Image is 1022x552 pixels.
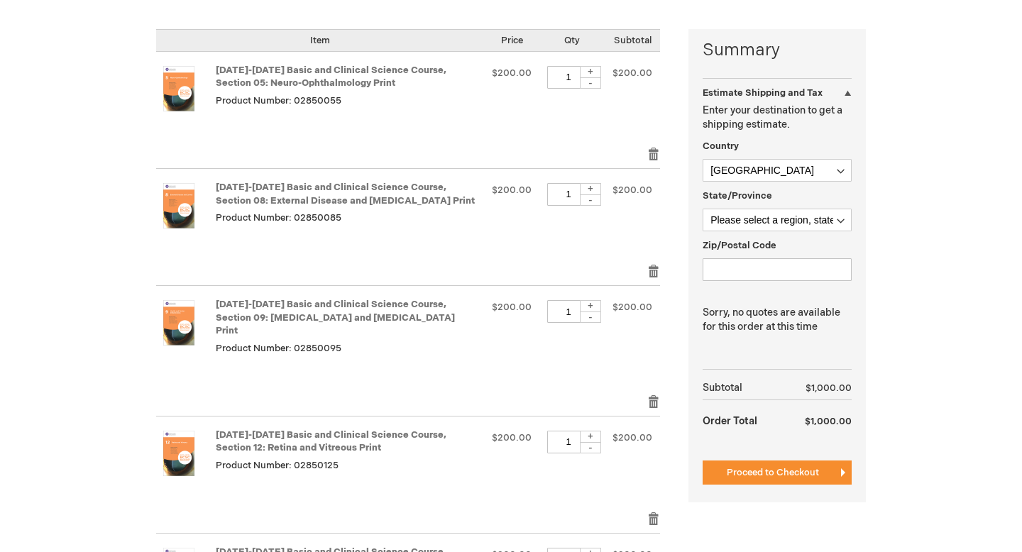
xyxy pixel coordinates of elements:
p: Enter your destination to get a shipping estimate. [703,104,852,132]
th: Subtotal [703,377,781,400]
span: $1,000.00 [806,382,852,394]
strong: Summary [703,38,852,62]
span: $200.00 [612,67,652,79]
a: 2025-2026 Basic and Clinical Science Course, Section 05: Neuro-Ophthalmology Print [156,66,216,133]
span: Zip/Postal Code [703,240,776,251]
span: State/Province [703,190,772,202]
a: [DATE]-[DATE] Basic and Clinical Science Course, Section 05: Neuro-Ophthalmology Print [216,65,446,89]
span: $200.00 [492,432,532,443]
img: 2025-2026 Basic and Clinical Science Course, Section 09: Uveitis and Ocular Inflammation Print [156,300,202,346]
span: $200.00 [612,302,652,313]
span: $200.00 [492,302,532,313]
div: - [580,311,601,323]
div: - [580,194,601,206]
span: Qty [564,35,580,46]
span: Price [501,35,523,46]
a: [DATE]-[DATE] Basic and Clinical Science Course, Section 12: Retina and Vitreous Print [216,429,446,454]
input: Qty [547,183,590,206]
a: 2025-2026 Basic and Clinical Science Course, Section 09: Uveitis and Ocular Inflammation Print [156,300,216,380]
strong: Order Total [703,408,757,433]
span: $200.00 [492,184,532,196]
span: Product Number: 02850085 [216,212,341,223]
p: Sorry, no quotes are available for this order at this time [703,306,852,334]
span: Product Number: 02850125 [216,460,339,471]
span: Country [703,140,739,152]
button: Proceed to Checkout [703,460,852,485]
span: Item [310,35,330,46]
div: + [580,66,601,78]
a: 2025-2026 Basic and Clinical Science Course, Section 08: External Disease and Cornea Print [156,183,216,250]
div: + [580,300,601,312]
strong: Estimate Shipping and Tax [703,87,823,99]
span: $1,000.00 [805,416,852,427]
div: + [580,183,601,195]
a: [DATE]-[DATE] Basic and Clinical Science Course, Section 08: External Disease and [MEDICAL_DATA] ... [216,182,475,206]
span: $200.00 [492,67,532,79]
a: 2025-2026 Basic and Clinical Science Course, Section 12: Retina and Vitreous Print [156,431,216,497]
img: 2025-2026 Basic and Clinical Science Course, Section 12: Retina and Vitreous Print [156,431,202,476]
span: Subtotal [614,35,652,46]
img: 2025-2026 Basic and Clinical Science Course, Section 05: Neuro-Ophthalmology Print [156,66,202,111]
span: Product Number: 02850095 [216,343,341,354]
input: Qty [547,66,590,89]
span: $200.00 [612,432,652,443]
div: + [580,431,601,443]
div: - [580,442,601,453]
span: $200.00 [612,184,652,196]
img: 2025-2026 Basic and Clinical Science Course, Section 08: External Disease and Cornea Print [156,183,202,228]
input: Qty [547,300,590,323]
a: [DATE]-[DATE] Basic and Clinical Science Course, Section 09: [MEDICAL_DATA] and [MEDICAL_DATA] Print [216,299,455,336]
div: - [580,77,601,89]
span: Product Number: 02850055 [216,95,341,106]
span: Proceed to Checkout [727,467,819,478]
input: Qty [547,431,590,453]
